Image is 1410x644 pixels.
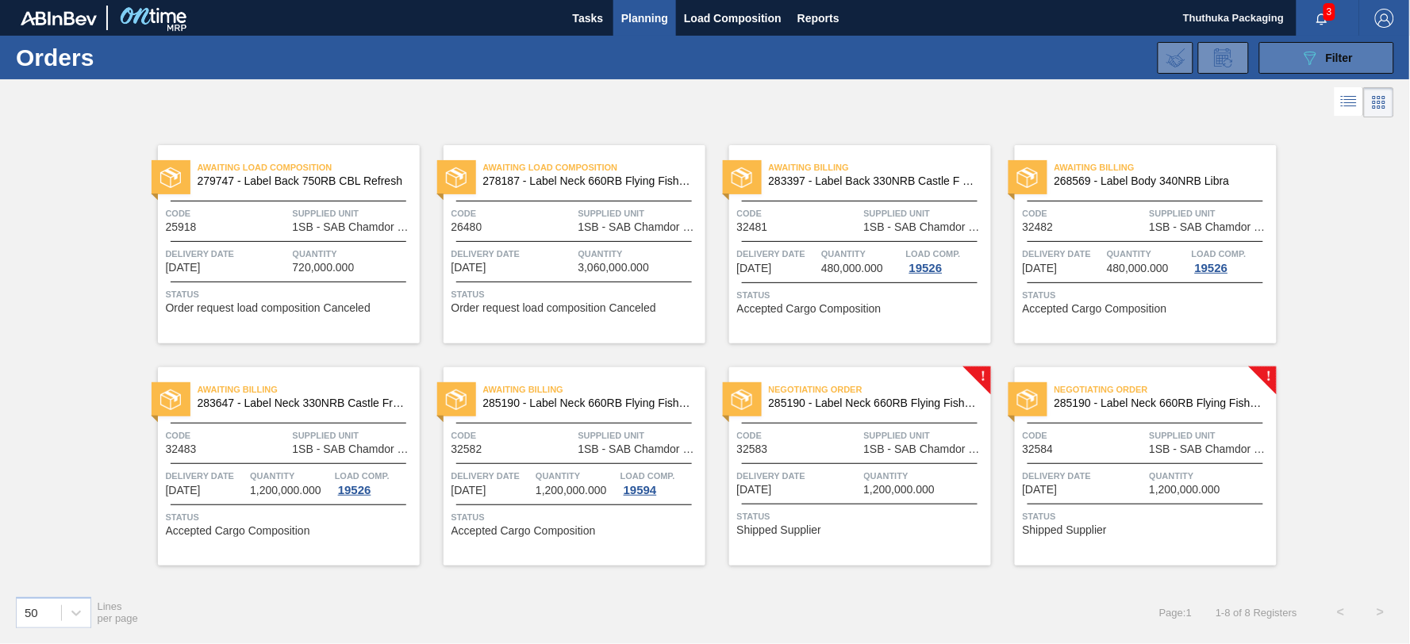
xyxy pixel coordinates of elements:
[250,485,321,496] span: 1,200,000.000
[483,159,705,175] span: Awaiting Load Composition
[705,145,991,343] a: statusAwaiting Billing283397 - Label Back 330NRB Castle F 4X6 Booster 2Code32481Supplied Unit1SB ...
[1192,246,1273,274] a: Load Comp.19526
[1023,443,1054,455] span: 32584
[1216,607,1297,619] span: 1 - 8 of 8 Registers
[166,302,371,314] span: Order request load composition Canceled
[578,262,650,274] span: 3,060,000.000
[1107,263,1169,274] span: 480,000.000
[1297,7,1347,29] button: Notifications
[536,468,617,484] span: Quantity
[769,397,978,409] span: 285190 - Label Neck 660RB Flying Fish Lemon PU
[1150,443,1273,455] span: 1SB - SAB Chamdor Brewery
[1055,159,1277,175] span: Awaiting Billing
[737,468,860,484] span: Delivery Date
[1023,508,1273,524] span: Status
[1023,524,1108,536] span: Shipped Supplier
[1017,389,1038,410] img: status
[451,525,596,537] span: Accepted Cargo Composition
[134,145,420,343] a: statusAwaiting Load Composition279747 - Label Back 750RB CBL RefreshCode25918Supplied Unit1SB - S...
[446,389,467,410] img: status
[451,205,574,221] span: Code
[536,485,607,496] span: 1,200,000.000
[293,221,416,233] span: 1SB - SAB Chamdor Brewery
[1150,221,1273,233] span: 1SB - SAB Chamdor Brewery
[1107,246,1188,262] span: Quantity
[166,221,197,233] span: 25918
[166,262,201,274] span: 01/29/2025
[166,246,289,262] span: Delivery Date
[166,485,201,496] span: 10/04/2025
[732,389,752,410] img: status
[16,48,250,67] h1: Orders
[769,175,978,187] span: 283397 - Label Back 330NRB Castle F 4X6 Booster 2
[483,381,705,397] span: Awaiting Billing
[166,205,289,221] span: Code
[335,468,416,496] a: Load Comp.19526
[1023,468,1146,484] span: Delivery Date
[134,367,420,565] a: statusAwaiting Billing283647 - Label Neck 330NRB Castle Free 4X6Code32483Supplied Unit1SB - SAB C...
[293,262,355,274] span: 720,000.000
[864,468,987,484] span: Quantity
[1023,484,1058,496] span: 10/12/2025
[160,389,181,410] img: status
[1159,607,1192,619] span: Page : 1
[446,167,467,188] img: status
[420,145,705,343] a: statusAwaiting Load Composition278187 - Label Neck 660RB Flying Fish Lemon 2020Code26480Supplied ...
[571,9,605,28] span: Tasks
[737,443,768,455] span: 32583
[769,381,991,397] span: Negotiating Order
[166,509,416,525] span: Status
[821,263,883,274] span: 480,000.000
[732,167,752,188] img: status
[737,524,822,536] span: Shipped Supplier
[864,221,987,233] span: 1SB - SAB Chamdor Brewery
[737,221,768,233] span: 32481
[335,468,390,484] span: Load Comp.
[737,246,818,262] span: Delivery Date
[1364,87,1394,117] div: Card Vision
[451,468,532,484] span: Delivery Date
[991,145,1277,343] a: statusAwaiting Billing268569 - Label Body 340NRB LibraCode32482Supplied Unit1SB - SAB Chamdor Bre...
[737,484,772,496] span: 10/12/2025
[166,427,289,443] span: Code
[737,427,860,443] span: Code
[578,221,701,233] span: 1SB - SAB Chamdor Brewery
[160,167,181,188] img: status
[705,367,991,565] a: !statusNegotiating Order285190 - Label Neck 660RB Flying Fish Lemon PUCode32583Supplied Unit1SB -...
[1335,87,1364,117] div: List Vision
[1192,246,1247,262] span: Load Comp.
[1055,175,1264,187] span: 268569 - Label Body 340NRB Libra
[1017,167,1038,188] img: status
[821,246,902,262] span: Quantity
[335,484,375,496] div: 19526
[198,397,407,409] span: 283647 - Label Neck 330NRB Castle Free 4X6
[451,262,486,274] span: 03/04/2025
[1375,9,1394,28] img: Logout
[250,468,331,484] span: Quantity
[21,11,97,25] img: TNhmsLtSVTkK8tSr43FrP2fwEKptu5GPRR3wAAAABJRU5ErkJggg==
[737,287,987,303] span: Status
[991,367,1277,565] a: !statusNegotiating Order285190 - Label Neck 660RB Flying Fish Lemon PUCode32584Supplied Unit1SB -...
[1150,427,1273,443] span: Supplied Unit
[293,443,416,455] span: 1SB - SAB Chamdor Brewery
[1321,592,1361,632] button: <
[1150,484,1221,496] span: 1,200,000.000
[483,397,693,409] span: 285190 - Label Neck 660RB Flying Fish Lemon PU
[620,484,660,496] div: 19594
[1150,468,1273,484] span: Quantity
[864,443,987,455] span: 1SB - SAB Chamdor Brewery
[166,525,310,537] span: Accepted Cargo Composition
[1023,303,1167,315] span: Accepted Cargo Composition
[420,367,705,565] a: statusAwaiting Billing285190 - Label Neck 660RB Flying Fish Lemon PUCode32582Supplied Unit1SB - S...
[737,263,772,274] span: 10/04/2025
[1326,52,1353,64] span: Filter
[864,484,936,496] span: 1,200,000.000
[1324,3,1335,21] span: 3
[1259,42,1394,74] button: Filter
[451,509,701,525] span: Status
[621,9,668,28] span: Planning
[1192,262,1231,274] div: 19526
[797,9,839,28] span: Reports
[769,159,991,175] span: Awaiting Billing
[1023,287,1273,303] span: Status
